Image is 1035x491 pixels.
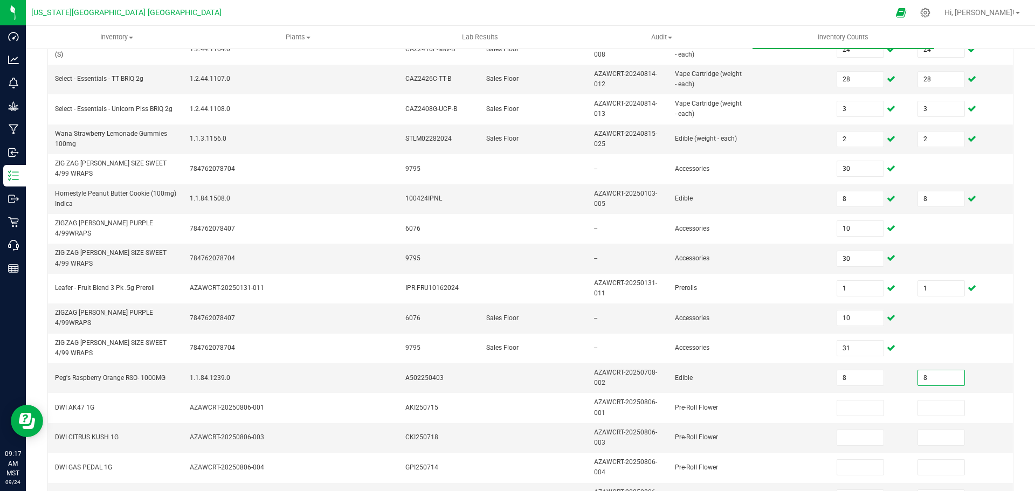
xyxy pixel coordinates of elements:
[675,254,709,262] span: Accessories
[675,195,693,202] span: Edible
[405,464,438,471] span: GPI250714
[405,135,452,142] span: STLM02282024
[594,344,597,351] span: --
[594,165,597,172] span: --
[594,225,597,232] span: --
[675,100,742,117] span: Vape Cartridge (weight - each)
[571,32,752,42] span: Audit
[55,433,119,441] span: DWI CITRUS KUSH 1G
[31,8,222,17] span: [US_STATE][GEOGRAPHIC_DATA] [GEOGRAPHIC_DATA]
[190,404,264,411] span: AZAWCRT-20250806-001
[405,75,451,82] span: CAZ2426C-TT-B
[190,284,264,292] span: AZAWCRT-20250131-011
[594,314,597,322] span: --
[675,344,709,351] span: Accessories
[571,26,753,49] a: Audit
[405,45,455,53] span: CAZ2410F-MW-B
[8,101,19,112] inline-svg: Grow
[889,2,913,23] span: Open Ecommerce Menu
[190,374,230,382] span: 1.1.84.1239.0
[919,8,932,18] div: Manage settings
[190,433,264,441] span: AZAWCRT-20250806-003
[190,225,235,232] span: 784762078407
[405,314,420,322] span: 6076
[803,32,883,42] span: Inventory Counts
[8,31,19,42] inline-svg: Dashboard
[389,26,571,49] a: Lab Results
[675,165,709,172] span: Accessories
[190,195,230,202] span: 1.1.84.1508.0
[486,105,519,113] span: Sales Floor
[190,464,264,471] span: AZAWCRT-20250806-004
[8,78,19,88] inline-svg: Monitoring
[55,309,153,327] span: ZIGZAG [PERSON_NAME] PURPLE 4/99WRAPS
[190,165,235,172] span: 784762078704
[405,165,420,172] span: 9795
[675,135,737,142] span: Edible (weight - each)
[675,314,709,322] span: Accessories
[8,263,19,274] inline-svg: Reports
[594,428,657,446] span: AZAWCRT-20250806-003
[8,217,19,227] inline-svg: Retail
[26,26,208,49] a: Inventory
[594,70,657,88] span: AZAWCRT-20240814-012
[55,284,155,292] span: Leafer - Fruit Blend 3 Pk .5g Preroll
[55,339,167,357] span: ZIG ZAG [PERSON_NAME] SIZE SWEET 4/99 WRAPS
[5,478,21,486] p: 09/24
[190,254,235,262] span: 784762078704
[8,240,19,251] inline-svg: Call Center
[944,8,1015,17] span: Hi, [PERSON_NAME]!
[8,170,19,181] inline-svg: Inventory
[55,374,165,382] span: Peg's Raspberry Orange RSO- 1000MG
[55,160,167,177] span: ZIG ZAG [PERSON_NAME] SIZE SWEET 4/99 WRAPS
[486,45,519,53] span: Sales Floor
[594,254,597,262] span: --
[55,249,167,267] span: ZIG ZAG [PERSON_NAME] SIZE SWEET 4/99 WRAPS
[11,405,43,437] iframe: Resource center
[486,135,519,142] span: Sales Floor
[26,32,207,42] span: Inventory
[675,70,742,88] span: Vape Cartridge (weight - each)
[405,374,444,382] span: A502250403
[405,254,420,262] span: 9795
[55,404,94,411] span: DWI AK47 1G
[594,279,657,297] span: AZAWCRT-20250131-011
[190,75,230,82] span: 1.2.44.1107.0
[594,130,657,148] span: AZAWCRT-20240815-025
[594,398,657,416] span: AZAWCRT-20250806-001
[8,147,19,158] inline-svg: Inbound
[675,433,718,441] span: Pre-Roll Flower
[405,404,438,411] span: AKI250715
[675,225,709,232] span: Accessories
[405,344,420,351] span: 9795
[190,45,230,53] span: 1.2.44.1104.0
[5,449,21,478] p: 09:17 AM MST
[486,314,519,322] span: Sales Floor
[190,344,235,351] span: 784762078704
[208,26,389,49] a: Plants
[405,284,459,292] span: IPR.FRU10162024
[594,369,657,386] span: AZAWCRT-20250708-002
[753,26,934,49] a: Inventory Counts
[486,344,519,351] span: Sales Floor
[55,130,167,148] span: Wana Strawberry Lemonade Gummies 100mg
[594,458,657,476] span: AZAWCRT-20250806-004
[405,225,420,232] span: 6076
[675,40,742,58] span: Vape Cartridge (weight - each)
[405,195,442,202] span: 100424IPNL
[55,219,153,237] span: ZIGZAG [PERSON_NAME] PURPLE 4/99WRAPS
[190,105,230,113] span: 1.2.44.1108.0
[675,404,718,411] span: Pre-Roll Flower
[675,374,693,382] span: Edible
[405,105,457,113] span: CAZ2408G-UCP-B
[594,190,657,208] span: AZAWCRT-20250103-005
[8,193,19,204] inline-svg: Outbound
[208,32,389,42] span: Plants
[405,433,438,441] span: CKI250718
[55,190,176,208] span: Homestyle Peanut Butter Cookie (100mg) Indica
[55,105,172,113] span: Select - Essentials - Unicorn Piss BRIQ 2g
[486,75,519,82] span: Sales Floor
[8,124,19,135] inline-svg: Manufacturing
[675,464,718,471] span: Pre-Roll Flower
[55,464,112,471] span: DWI GAS PEDAL 1G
